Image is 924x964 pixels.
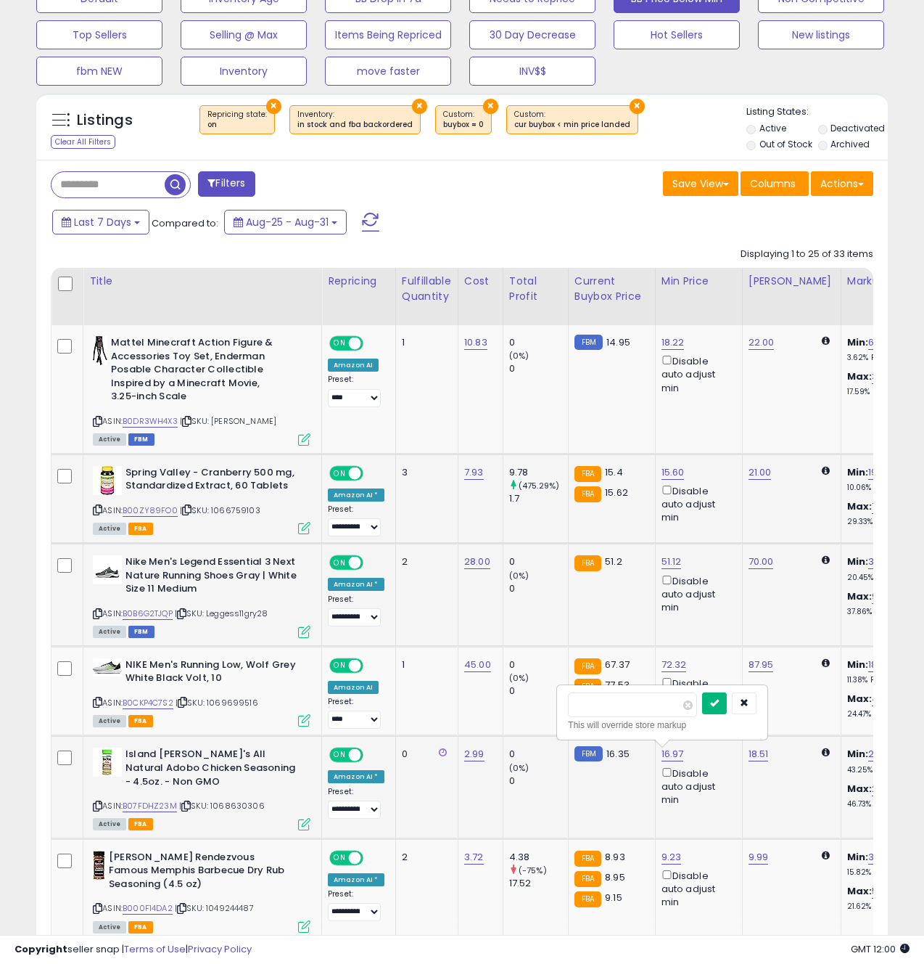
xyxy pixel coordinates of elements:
[748,658,774,672] a: 87.95
[128,818,153,830] span: FBA
[574,335,603,350] small: FBM
[847,499,873,513] b: Max:
[464,747,484,761] a: 2.99
[297,109,413,131] span: Inventory :
[661,867,731,910] div: Disable auto adjust min
[175,902,254,914] span: | SKU: 1049244487
[328,697,384,730] div: Preset:
[180,505,260,516] span: | SKU: 1066759103
[402,466,447,479] div: 3
[361,851,384,864] span: OFF
[661,765,731,807] div: Disable auto adjust min
[509,362,568,375] div: 0
[89,274,315,289] div: Title
[663,171,738,196] button: Save View
[509,582,568,595] div: 0
[175,608,268,619] span: | SKU: Leggess11gry28
[509,685,568,698] div: 0
[328,787,384,820] div: Preset:
[605,658,630,671] span: 67.37
[661,573,731,615] div: Disable auto adjust min
[93,466,122,495] img: 41mfrOU1VZL._SL40_.jpg
[509,672,529,684] small: (0%)
[748,850,769,865] a: 9.99
[328,375,384,407] div: Preset:
[868,335,888,350] a: 6.09
[361,749,384,761] span: OFF
[509,851,568,864] div: 4.38
[125,466,302,497] b: Spring Valley - Cranberry 500 mg, Standardized Extract, 60 Tablets
[402,336,447,349] div: 1
[847,465,869,479] b: Min:
[111,336,287,407] b: Mattel Minecraft Action Figure & Accessories Toy Set, Enderman Posable Character Collectible Insp...
[811,171,873,196] button: Actions
[93,818,126,830] span: All listings currently available for purchase on Amazon
[469,20,595,49] button: 30 Day Decrease
[847,369,873,383] b: Max:
[93,555,122,584] img: 31Jnfpl-q0L._SL40_.jpg
[331,338,349,350] span: ON
[123,505,178,517] a: B00ZY89FO0
[509,492,568,505] div: 1.7
[868,465,891,480] a: 19.80
[606,335,630,349] span: 14.95
[822,466,830,475] i: Calculated using Dynamic Max Price.
[266,99,281,114] button: ×
[605,486,628,499] span: 15.62
[328,595,384,627] div: Preset:
[509,762,529,774] small: (0%)
[361,557,384,569] span: OFF
[661,353,731,395] div: Disable auto adjust min
[443,109,484,131] span: Custom:
[93,748,310,828] div: ASIN:
[509,350,529,361] small: (0%)
[605,465,623,479] span: 15.4
[328,578,384,591] div: Amazon AI *
[93,715,126,727] span: All listings currently available for purchase on Amazon
[128,433,154,446] span: FBM
[93,658,310,726] div: ASIN:
[748,747,769,761] a: 18.51
[605,891,622,904] span: 9.15
[93,658,122,677] img: 31-Pe4JyJIL._SL40_.jpg
[872,884,898,899] a: 58.06
[661,850,682,865] a: 9.23
[331,467,349,479] span: ON
[605,678,630,692] span: 77.53
[15,943,252,957] div: seller snap | |
[246,215,329,229] span: Aug-25 - Aug-31
[328,770,384,783] div: Amazon AI *
[741,171,809,196] button: Columns
[872,499,896,514] a: 77.68
[851,942,909,956] span: 2025-09-8 12:00 GMT
[605,555,622,568] span: 51.2
[179,800,265,812] span: | SKU: 1068630306
[847,555,869,568] b: Min:
[464,465,484,480] a: 7.93
[361,467,384,479] span: OFF
[574,555,601,571] small: FBA
[402,748,447,761] div: 0
[36,57,162,86] button: fbm NEW
[868,658,891,672] a: 18.29
[661,555,682,569] a: 51.12
[128,626,154,638] span: FBM
[574,658,601,674] small: FBA
[661,747,684,761] a: 16.97
[605,850,625,864] span: 8.93
[519,480,559,491] small: (475.29%)
[125,748,302,792] b: Island [PERSON_NAME]'s All Natural Adobo Chicken Seasoning - 4.5oz. - Non GMO
[574,746,603,761] small: FBM
[123,697,173,709] a: B0CKP4C7S2
[109,851,285,895] b: [PERSON_NAME] Rendezvous Famous Memphis Barbecue Dry Rub Seasoning (4.5 oz)
[847,692,873,706] b: Max:
[514,109,630,131] span: Custom:
[93,851,105,880] img: 419HIMJzYiL._SL40_.jpg
[847,747,869,761] b: Min:
[123,800,177,812] a: B07FDHZ23M
[750,176,796,191] span: Columns
[180,415,276,427] span: | SKU: [PERSON_NAME]
[509,775,568,788] div: 0
[469,57,595,86] button: INV$$
[93,433,126,446] span: All listings currently available for purchase on Amazon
